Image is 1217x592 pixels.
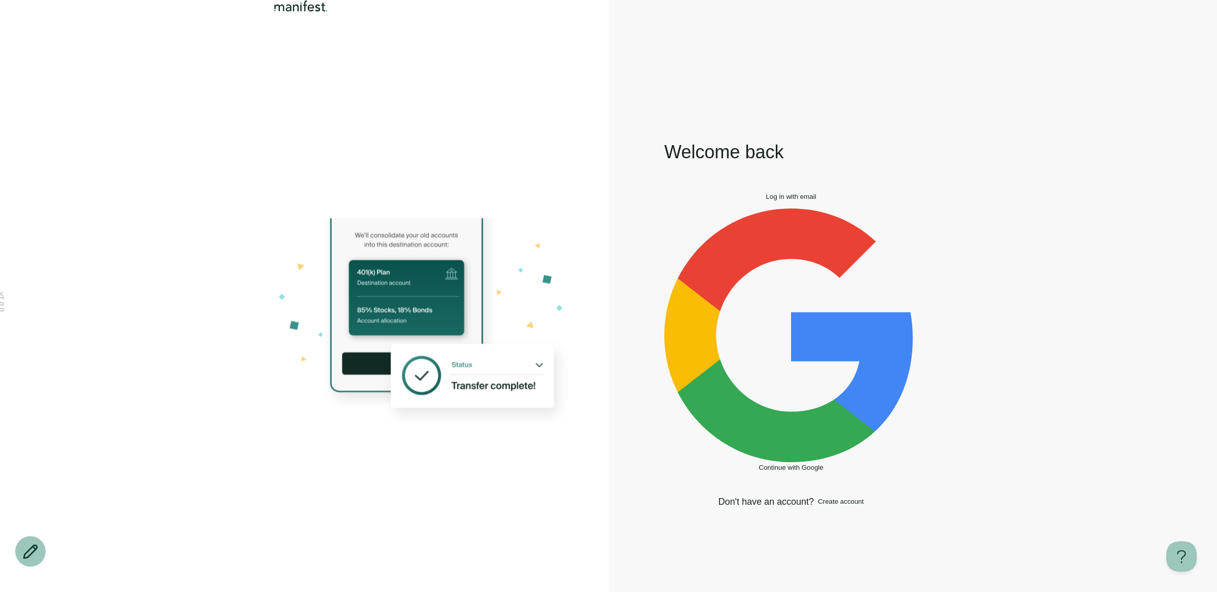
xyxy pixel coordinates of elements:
span: Don't have an account? [719,496,814,508]
span: Log in with email [766,193,816,200]
button: Create account [818,498,864,505]
h1: Welcome back [664,140,783,164]
span: Continue with Google [759,464,823,471]
button: Log in with email [664,193,918,200]
button: Continue with Google [664,208,918,471]
iframe: Toggle Customer Support [1166,541,1197,572]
